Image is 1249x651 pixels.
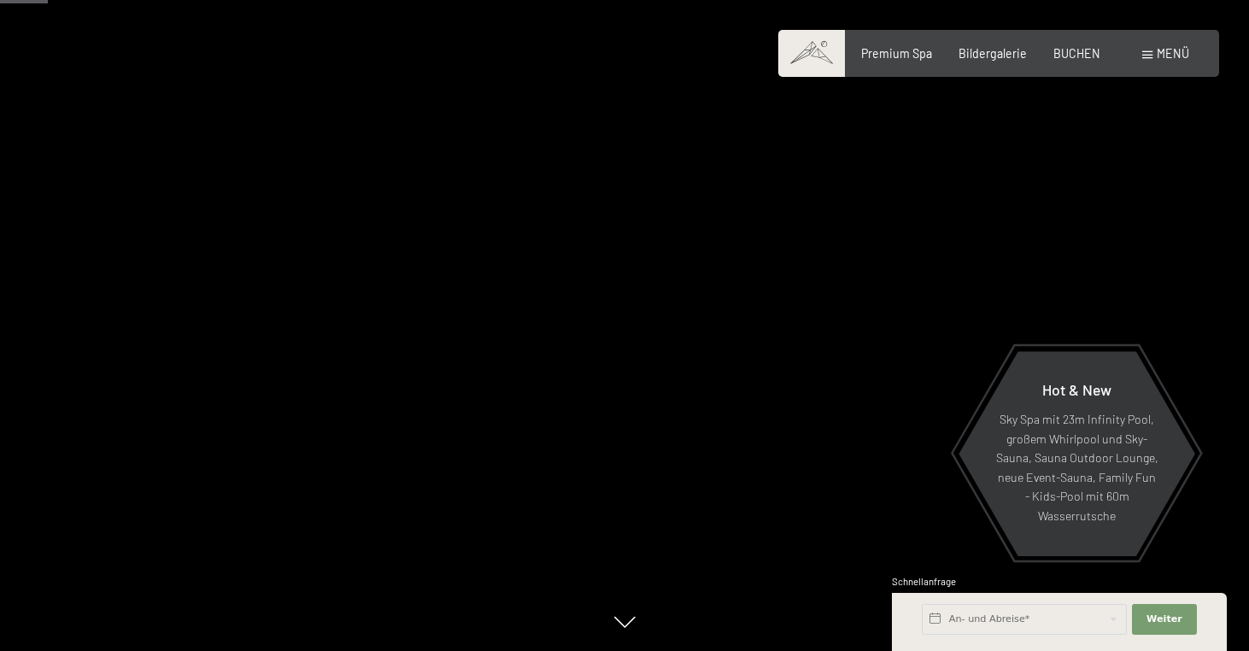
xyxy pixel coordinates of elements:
span: Schnellanfrage [892,576,956,587]
a: Premium Spa [861,46,932,61]
span: Hot & New [1042,380,1111,399]
a: Hot & New Sky Spa mit 23m Infinity Pool, großem Whirlpool und Sky-Sauna, Sauna Outdoor Lounge, ne... [958,350,1196,557]
a: BUCHEN [1053,46,1100,61]
span: Menü [1157,46,1189,61]
a: Bildergalerie [959,46,1027,61]
button: Weiter [1132,604,1197,635]
span: Weiter [1146,613,1182,626]
p: Sky Spa mit 23m Infinity Pool, großem Whirlpool und Sky-Sauna, Sauna Outdoor Lounge, neue Event-S... [995,411,1158,526]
